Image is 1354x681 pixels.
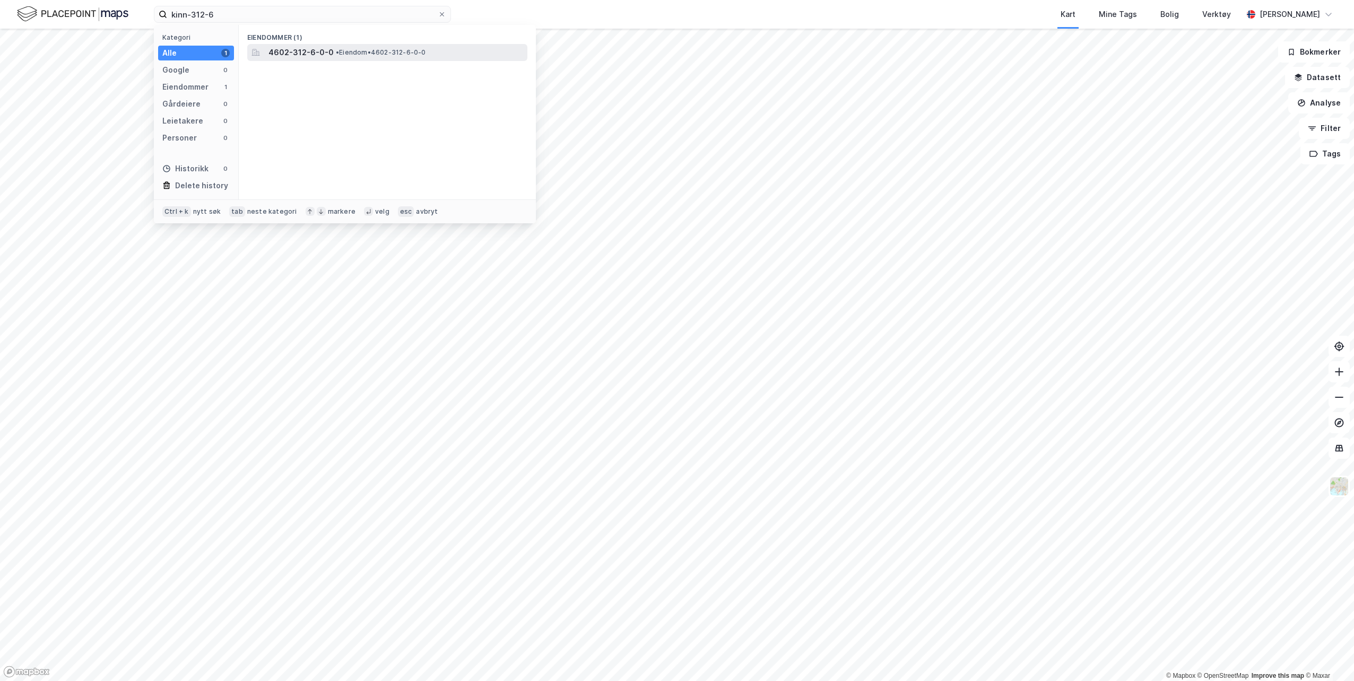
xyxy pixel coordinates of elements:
[162,64,189,76] div: Google
[162,81,209,93] div: Eiendommer
[1252,672,1304,679] a: Improve this map
[1260,8,1320,21] div: [PERSON_NAME]
[1301,630,1354,681] iframe: Chat Widget
[1299,118,1350,139] button: Filter
[239,25,536,44] div: Eiendommer (1)
[175,179,228,192] div: Delete history
[1202,8,1231,21] div: Verktøy
[1285,67,1350,88] button: Datasett
[375,207,389,216] div: velg
[1160,8,1179,21] div: Bolig
[1099,8,1137,21] div: Mine Tags
[1061,8,1075,21] div: Kart
[221,164,230,173] div: 0
[1278,41,1350,63] button: Bokmerker
[229,206,245,217] div: tab
[162,115,203,127] div: Leietakere
[17,5,128,23] img: logo.f888ab2527a4732fd821a326f86c7f29.svg
[167,6,438,22] input: Søk på adresse, matrikkel, gårdeiere, leietakere eller personer
[3,666,50,678] a: Mapbox homepage
[221,49,230,57] div: 1
[268,46,334,59] span: 4602-312-6-0-0
[162,162,209,175] div: Historikk
[221,134,230,142] div: 0
[221,117,230,125] div: 0
[162,33,234,41] div: Kategori
[1197,672,1249,679] a: OpenStreetMap
[336,48,426,57] span: Eiendom • 4602-312-6-0-0
[398,206,414,217] div: esc
[1300,143,1350,164] button: Tags
[221,100,230,108] div: 0
[1329,476,1349,496] img: Z
[247,207,297,216] div: neste kategori
[162,132,197,144] div: Personer
[162,98,201,110] div: Gårdeiere
[1288,92,1350,113] button: Analyse
[1166,672,1195,679] a: Mapbox
[221,66,230,74] div: 0
[416,207,438,216] div: avbryt
[336,48,339,56] span: •
[221,83,230,91] div: 1
[328,207,355,216] div: markere
[162,47,177,59] div: Alle
[193,207,221,216] div: nytt søk
[162,206,191,217] div: Ctrl + k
